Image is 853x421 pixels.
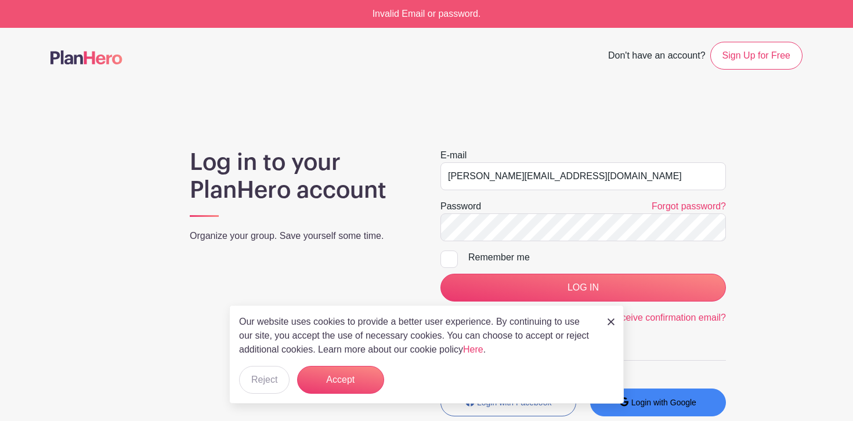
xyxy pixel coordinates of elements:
[190,229,413,243] p: Organize your group. Save yourself some time.
[608,44,706,70] span: Don't have an account?
[608,318,615,325] img: close_button-5f87c8562297e5c2d7936805f587ecaba9071eb48480494691a3f1689db116b3.svg
[190,148,413,204] h1: Log in to your PlanHero account
[239,315,595,357] p: Our website uses cookies to provide a better user experience. By continuing to use our site, you ...
[652,201,726,211] a: Forgot password?
[468,251,726,264] div: Remember me
[50,50,122,64] img: logo-507f7623f17ff9eddc593b1ce0a138ce2505c220e1c5a4e2b4648c50719b7d32.svg
[440,162,726,190] input: e.g. julie@eventco.com
[440,274,726,302] input: LOG IN
[440,148,467,162] label: E-mail
[590,389,726,416] button: Login with Google
[463,344,483,354] a: Here
[587,313,726,322] a: Didn't receive confirmation email?
[239,366,290,394] button: Reject
[710,42,803,70] a: Sign Up for Free
[440,199,481,213] label: Password
[297,366,384,394] button: Accept
[631,398,696,407] small: Login with Google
